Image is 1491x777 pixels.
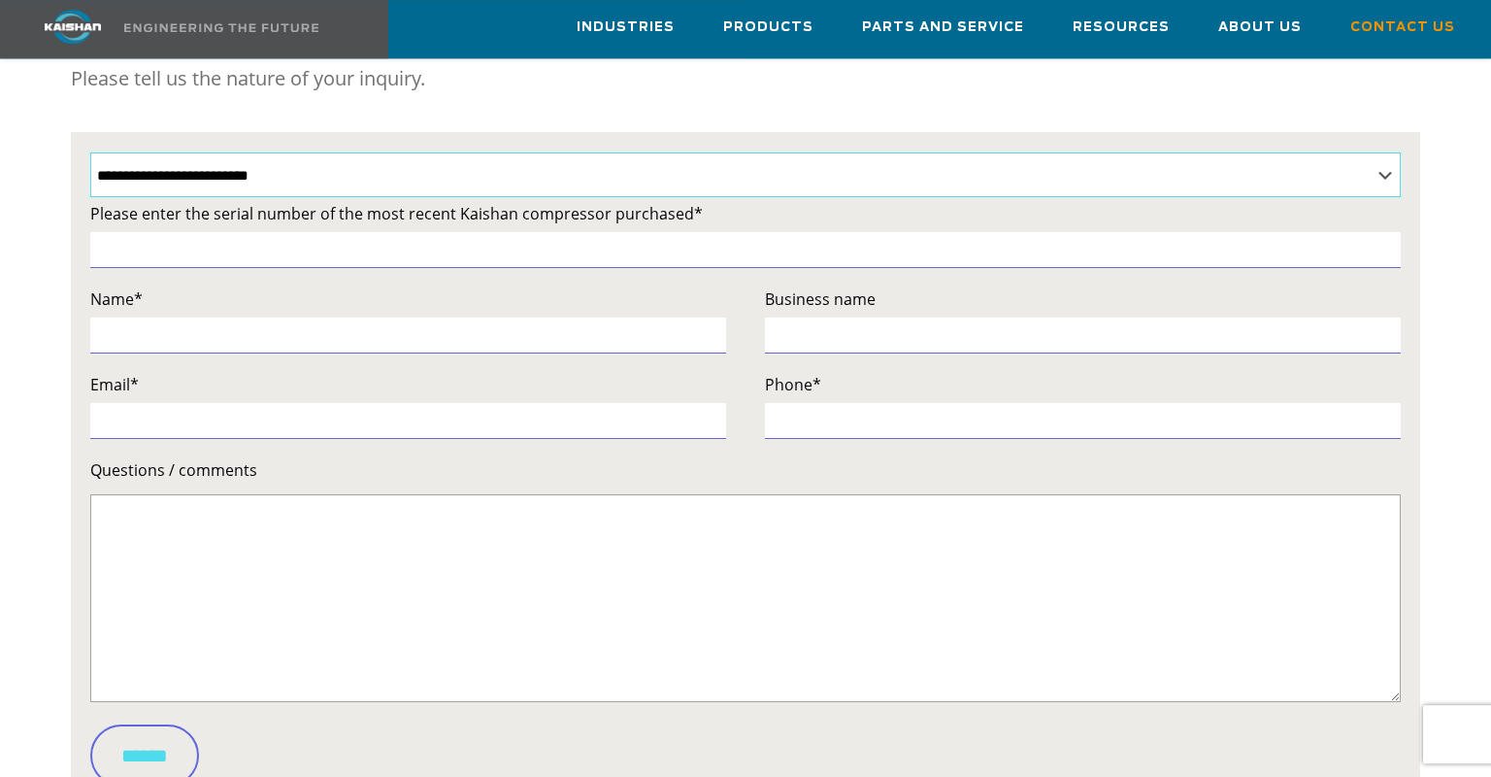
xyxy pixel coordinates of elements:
label: Business name [765,286,1401,313]
a: Parts and Service [862,1,1024,53]
a: Products [723,1,813,53]
span: Industries [577,17,675,39]
p: Please tell us the nature of your inquiry. [71,59,1419,98]
a: Industries [577,1,675,53]
a: Resources [1073,1,1170,53]
label: Email* [90,371,726,398]
span: Contact Us [1350,17,1455,39]
label: Name* [90,286,726,313]
span: Parts and Service [862,17,1024,39]
span: Resources [1073,17,1170,39]
img: Engineering the future [124,23,318,32]
span: About Us [1218,17,1302,39]
label: Phone* [765,371,1401,398]
span: Products [723,17,813,39]
a: About Us [1218,1,1302,53]
a: Contact Us [1350,1,1455,53]
label: Please enter the serial number of the most recent Kaishan compressor purchased* [90,200,1400,227]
